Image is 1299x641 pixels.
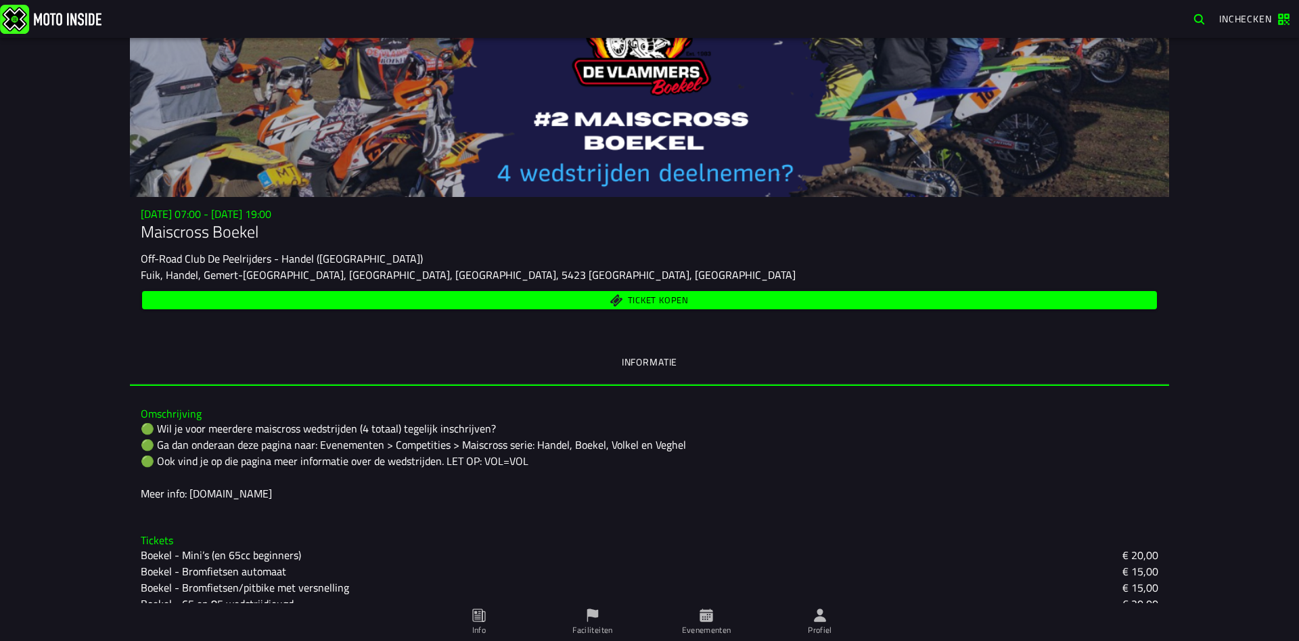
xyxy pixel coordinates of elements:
[141,547,301,563] ion-text: Boekel - Mini’s (en 65cc beginners)
[808,624,832,636] ion-label: Profiel
[141,267,796,283] ion-text: Fuik, Handel, Gemert-[GEOGRAPHIC_DATA], [GEOGRAPHIC_DATA], [GEOGRAPHIC_DATA], 5423 [GEOGRAPHIC_DA...
[1122,563,1158,579] ion-text: € 15,00
[472,624,486,636] ion-label: Info
[141,596,294,612] ion-text: Boekel - 65 en 85 wedstrijdjeugd
[1122,579,1158,596] ion-text: € 15,00
[628,296,689,305] span: Ticket kopen
[141,534,1158,547] h3: Tickets
[141,250,423,267] ion-text: Off-Road Club De Peelrijders - Handel ([GEOGRAPHIC_DATA])
[1219,12,1272,26] span: Inchecken
[1122,596,1158,612] ion-text: € 20,00
[141,420,1158,502] div: 🟢 Wil je voor meerdere maiscross wedstrijden (4 totaal) tegelijk inschrijven? 🟢 Ga dan onderaan d...
[141,221,1158,242] h1: Maiscross Boekel
[682,624,731,636] ion-label: Evenementen
[141,208,1158,221] h3: [DATE] 07:00 - [DATE] 19:00
[141,579,349,596] ion-text: Boekel - Bromfietsen/pitbike met versnelling
[141,407,1158,420] h3: Omschrijving
[1212,8,1296,30] a: Inchecken
[572,624,612,636] ion-label: Faciliteiten
[1122,547,1158,563] ion-text: € 20,00
[141,563,286,579] ion-text: Boekel - Bromfietsen automaat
